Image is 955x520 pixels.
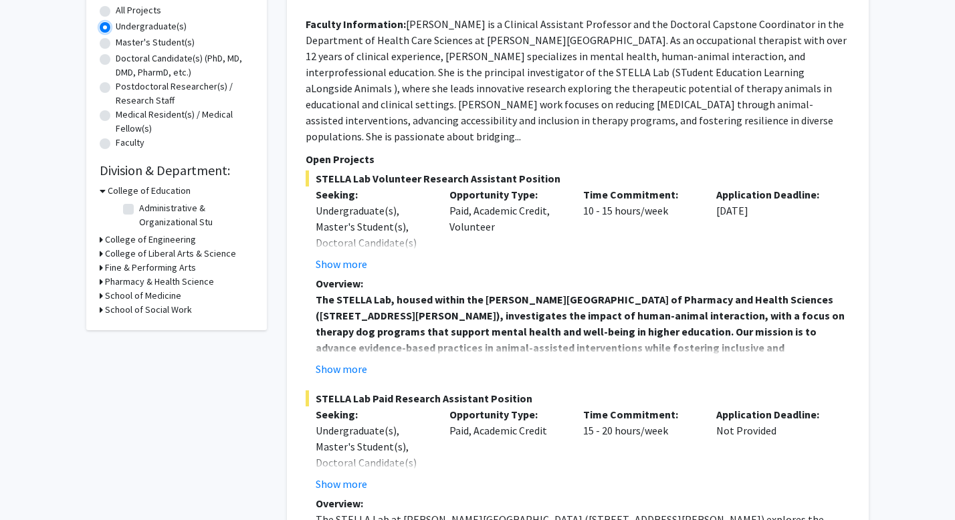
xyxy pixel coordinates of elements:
strong: Overview: [316,277,363,290]
div: 15 - 20 hours/week [573,406,707,492]
h2: Division & Department: [100,162,253,178]
p: Opportunity Type: [449,406,563,422]
div: Paid, Academic Credit [439,406,573,492]
b: Faculty Information: [306,17,406,31]
span: STELLA Lab Volunteer Research Assistant Position [306,170,850,186]
div: [DATE] [706,186,840,272]
fg-read-more: [PERSON_NAME] is a Clinical Assistant Professor and the Doctoral Capstone Coordinator in the Depa... [306,17,847,143]
label: Doctoral Candidate(s) (PhD, MD, DMD, PharmD, etc.) [116,51,253,80]
span: STELLA Lab Paid Research Assistant Position [306,390,850,406]
label: Administrative & Organizational Stu [139,201,250,229]
p: Time Commitment: [583,186,697,203]
label: Undergraduate(s) [116,19,187,33]
h3: College of Education [108,184,191,198]
h3: College of Engineering [105,233,196,247]
h3: College of Liberal Arts & Science [105,247,236,261]
p: Opportunity Type: [449,186,563,203]
button: Show more [316,256,367,272]
div: Undergraduate(s), Master's Student(s), Doctoral Candidate(s) (PhD, MD, DMD, PharmD, etc.), Postdo... [316,203,429,331]
label: Medical Resident(s) / Medical Fellow(s) [116,108,253,136]
strong: The STELLA Lab, housed within the [PERSON_NAME][GEOGRAPHIC_DATA] of Pharmacy and Health Sciences ... [316,293,848,402]
p: Application Deadline: [716,186,830,203]
h3: School of Social Work [105,303,192,317]
strong: Overview: [316,497,363,510]
p: Time Commitment: [583,406,697,422]
p: Open Projects [306,151,850,167]
div: 10 - 15 hours/week [573,186,707,272]
label: Master's Student(s) [116,35,195,49]
p: Seeking: [316,406,429,422]
label: All Projects [116,3,161,17]
h3: Pharmacy & Health Science [105,275,214,289]
div: Not Provided [706,406,840,492]
div: Paid, Academic Credit, Volunteer [439,186,573,272]
label: Postdoctoral Researcher(s) / Research Staff [116,80,253,108]
label: Faculty [116,136,144,150]
button: Show more [316,361,367,377]
h3: School of Medicine [105,289,181,303]
p: Seeking: [316,186,429,203]
iframe: Chat [10,460,57,510]
button: Show more [316,476,367,492]
h3: Fine & Performing Arts [105,261,196,275]
p: Application Deadline: [716,406,830,422]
